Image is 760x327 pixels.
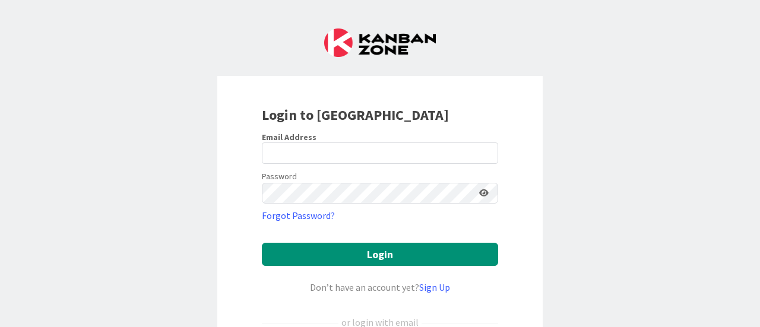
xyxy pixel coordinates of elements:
[262,280,498,294] div: Don’t have an account yet?
[262,170,297,183] label: Password
[262,132,316,142] label: Email Address
[419,281,450,293] a: Sign Up
[262,243,498,266] button: Login
[324,28,436,57] img: Kanban Zone
[262,106,449,124] b: Login to [GEOGRAPHIC_DATA]
[262,208,335,223] a: Forgot Password?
